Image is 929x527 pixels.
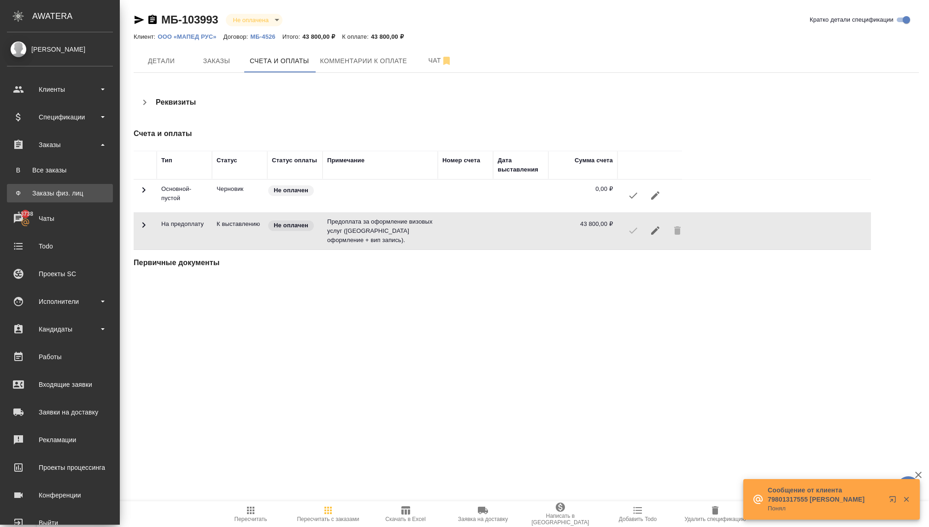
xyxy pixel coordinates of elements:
[684,516,746,522] span: Удалить спецификацию
[7,461,113,474] div: Проекты процессинга
[644,184,666,207] button: Редактировать
[7,212,113,225] div: Чаты
[2,401,118,424] a: Заявки на доставку
[7,161,113,179] a: ВВсе заказы
[897,476,920,499] button: 🙏
[7,350,113,364] div: Работы
[282,33,302,40] p: Итого:
[622,184,644,207] button: К выставлению
[367,501,444,527] button: Скачать в Excel
[418,55,462,66] span: Чат
[297,516,359,522] span: Пересчитать с заказами
[444,501,522,527] button: Заявка на доставку
[619,516,657,522] span: Добавить Todo
[156,97,196,108] h4: Реквизиты
[274,186,308,195] p: Не оплачен
[897,495,916,503] button: Закрыть
[194,55,239,67] span: Заказы
[217,156,237,165] div: Статус
[138,190,149,197] span: Toggle Row Expanded
[12,189,108,198] div: Заказы физ. лиц
[548,215,617,247] td: 43 800,00 ₽
[157,215,212,247] td: На предоплату
[522,501,599,527] button: Написать в [GEOGRAPHIC_DATA]
[134,128,657,139] h4: Счета и оплаты
[12,209,39,219] span: 13738
[235,516,267,522] span: Пересчитать
[158,32,223,40] a: ООО «МАПЕД РУС»
[2,373,118,396] a: Входящие заявки
[7,184,113,202] a: ФЗаказы физ. лиц
[2,484,118,507] a: Конференции
[7,378,113,391] div: Входящие заявки
[327,217,433,245] p: Предоплата за оформление визовых услуг ([GEOGRAPHIC_DATA] оформление + вип запись).
[7,138,113,152] div: Заказы
[157,180,212,212] td: Основной-пустой
[161,156,172,165] div: Тип
[676,501,754,527] button: Удалить спецификацию
[217,184,263,194] p: Можно менять сумму счета, создавать счет на предоплату, вносить изменения и пересчитывать специю
[223,33,251,40] p: Договор:
[289,501,367,527] button: Пересчитать с заказами
[2,345,118,368] a: Работы
[2,428,118,451] a: Рекламации
[2,262,118,285] a: Проекты SC
[250,33,282,40] p: МБ-4526
[250,55,309,67] span: Счета и оплаты
[274,221,308,230] p: Не оплачен
[158,33,223,40] p: ООО «МАПЕД РУС»
[2,235,118,258] a: Todo
[32,7,120,25] div: AWATERA
[139,55,183,67] span: Детали
[768,504,883,513] p: Понял
[883,490,905,512] button: Открыть в новой вкладке
[810,15,894,24] span: Кратко детали спецификации
[527,513,594,526] span: Написать в [GEOGRAPHIC_DATA]
[7,239,113,253] div: Todo
[7,488,113,502] div: Конференции
[644,219,666,242] button: Редактировать
[230,16,271,24] button: Не оплачена
[371,33,411,40] p: 43 800,00 ₽
[272,156,317,165] div: Статус оплаты
[441,55,452,66] svg: Отписаться
[12,166,108,175] div: Все заказы
[385,516,425,522] span: Скачать в Excel
[217,219,263,229] p: Счет отправлен к выставлению в ардеп, но в 1С не выгружен еще, разблокировать можно только на сто...
[458,516,508,522] span: Заявка на доставку
[2,456,118,479] a: Проекты процессинга
[212,501,289,527] button: Пересчитать
[7,110,113,124] div: Спецификации
[320,55,407,67] span: Комментарии к оплате
[498,156,544,174] div: Дата выставления
[7,83,113,96] div: Клиенты
[161,13,218,26] a: МБ-103993
[342,33,371,40] p: К оплате:
[7,44,113,54] div: [PERSON_NAME]
[7,267,113,281] div: Проекты SC
[250,32,282,40] a: МБ-4526
[226,14,282,26] div: Не оплачена
[134,257,657,268] h4: Первичные документы
[302,33,342,40] p: 43 800,00 ₽
[442,156,480,165] div: Номер счета
[7,322,113,336] div: Кандидаты
[768,486,883,504] p: Сообщение от клиента 79801317555 [PERSON_NAME]
[7,433,113,447] div: Рекламации
[2,207,118,230] a: 13738Чаты
[327,156,365,165] div: Примечание
[134,14,145,25] button: Скопировать ссылку для ЯМессенджера
[147,14,158,25] button: Скопировать ссылку
[7,295,113,308] div: Исполнители
[7,405,113,419] div: Заявки на доставку
[575,156,613,165] div: Сумма счета
[134,33,158,40] p: Клиент:
[138,225,149,232] span: Toggle Row Expanded
[548,180,617,212] td: 0,00 ₽
[599,501,676,527] button: Добавить Todo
